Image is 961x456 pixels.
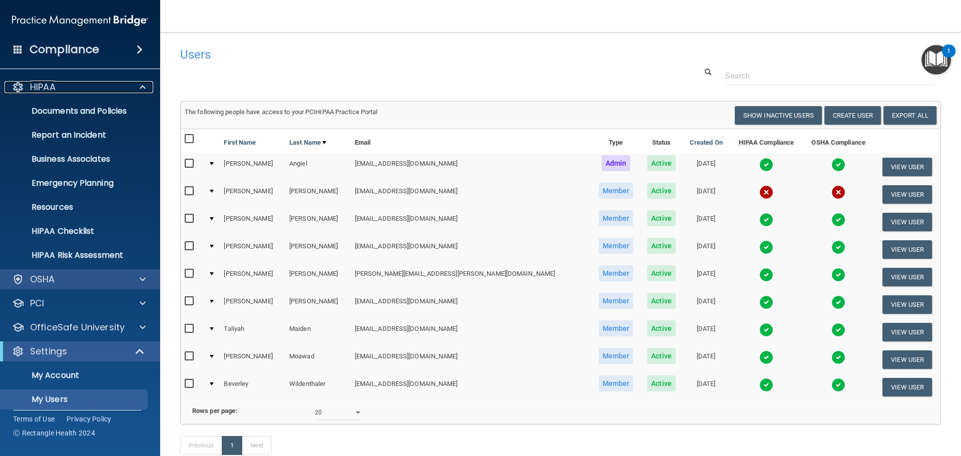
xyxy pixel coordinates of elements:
td: Moawad [285,346,351,373]
p: OSHA [30,273,55,285]
td: [DATE] [682,318,730,346]
td: [PERSON_NAME] [285,236,351,263]
span: Active [647,375,676,391]
td: Beverley [220,373,285,400]
p: Report an Incident [7,130,143,140]
span: Active [647,238,676,254]
td: [EMAIL_ADDRESS][DOMAIN_NAME] [351,153,591,181]
th: OSHA Compliance [803,129,874,153]
a: Terms of Use [13,414,55,424]
button: View User [882,295,932,314]
img: tick.e7d51cea.svg [831,295,845,309]
td: [DATE] [682,153,730,181]
td: [PERSON_NAME] [285,263,351,291]
span: Member [599,238,634,254]
input: Search [725,67,933,85]
h4: Users [180,48,618,61]
button: Show Inactive Users [735,106,822,125]
span: Active [647,348,676,364]
td: [PERSON_NAME] [220,208,285,236]
span: Active [647,265,676,281]
p: HIPAA [30,81,56,93]
a: OfficeSafe University [12,321,146,333]
button: View User [882,240,932,259]
iframe: Drift Widget Chat Controller [788,385,949,425]
th: Email [351,129,591,153]
a: HIPAA [12,81,146,93]
img: tick.e7d51cea.svg [759,378,773,392]
img: tick.e7d51cea.svg [759,295,773,309]
a: Last Name [289,137,326,149]
button: View User [882,185,932,204]
a: PCI [12,297,146,309]
button: View User [882,268,932,286]
td: [EMAIL_ADDRESS][DOMAIN_NAME] [351,181,591,208]
img: tick.e7d51cea.svg [759,268,773,282]
a: Privacy Policy [67,414,112,424]
img: cross.ca9f0e7f.svg [831,185,845,199]
img: tick.e7d51cea.svg [831,268,845,282]
span: Member [599,293,634,309]
td: [EMAIL_ADDRESS][DOMAIN_NAME] [351,318,591,346]
td: [DATE] [682,291,730,318]
button: Create User [824,106,881,125]
p: Settings [30,345,67,357]
span: Active [647,155,676,171]
a: OSHA [12,273,146,285]
img: tick.e7d51cea.svg [831,240,845,254]
td: [PERSON_NAME] [285,208,351,236]
td: [PERSON_NAME] [285,291,351,318]
p: Resources [7,202,143,212]
span: Active [647,183,676,199]
td: [DATE] [682,346,730,373]
td: [PERSON_NAME] [220,346,285,373]
td: Wildenthaler [285,373,351,400]
span: Member [599,183,634,199]
img: PMB logo [12,11,148,31]
td: Maiden [285,318,351,346]
button: View User [882,323,932,341]
img: tick.e7d51cea.svg [831,213,845,227]
span: Active [647,293,676,309]
p: HIPAA Checklist [7,226,143,236]
button: View User [882,350,932,369]
a: Settings [12,345,145,357]
button: View User [882,213,932,231]
button: Open Resource Center, 1 new notification [921,45,951,75]
td: [PERSON_NAME] [220,263,285,291]
td: [DATE] [682,263,730,291]
span: The following people have access to your PCIHIPAA Practice Portal [185,108,378,116]
td: [DATE] [682,373,730,400]
span: Active [647,320,676,336]
td: [PERSON_NAME] [220,291,285,318]
td: [EMAIL_ADDRESS][DOMAIN_NAME] [351,291,591,318]
td: [PERSON_NAME] [220,153,285,181]
span: Admin [602,155,631,171]
td: [EMAIL_ADDRESS][DOMAIN_NAME] [351,373,591,400]
span: Member [599,348,634,364]
img: cross.ca9f0e7f.svg [759,185,773,199]
a: Created On [690,137,723,149]
td: Taliyah [220,318,285,346]
h4: Compliance [30,43,99,57]
img: tick.e7d51cea.svg [759,240,773,254]
p: HIPAA Risk Assessment [7,250,143,260]
span: Ⓒ Rectangle Health 2024 [13,428,95,438]
a: 1 [222,436,242,455]
span: Active [647,210,676,226]
img: tick.e7d51cea.svg [831,350,845,364]
a: First Name [224,137,256,149]
td: [DATE] [682,208,730,236]
p: My Users [7,394,143,404]
b: Rows per page: [192,407,237,414]
td: [EMAIL_ADDRESS][DOMAIN_NAME] [351,208,591,236]
button: View User [882,158,932,176]
td: [DATE] [682,181,730,208]
img: tick.e7d51cea.svg [831,158,845,172]
td: [PERSON_NAME] [285,181,351,208]
a: Export All [883,106,936,125]
td: [DATE] [682,236,730,263]
td: [EMAIL_ADDRESS][DOMAIN_NAME] [351,346,591,373]
img: tick.e7d51cea.svg [831,323,845,337]
td: [PERSON_NAME] [220,236,285,263]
